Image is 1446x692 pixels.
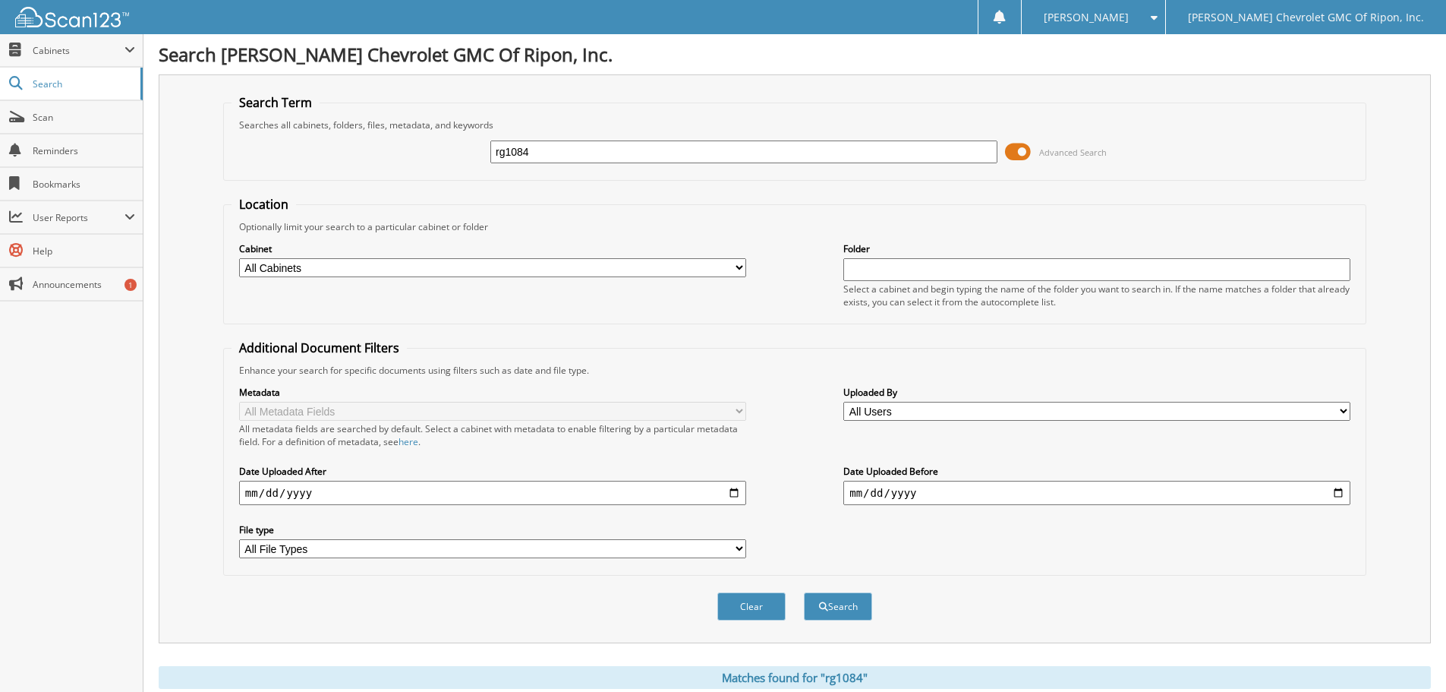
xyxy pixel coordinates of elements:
[33,211,124,224] span: User Reports
[33,278,135,291] span: Announcements
[804,592,872,621] button: Search
[239,481,746,505] input: start
[399,435,418,448] a: here
[232,94,320,111] legend: Search Term
[232,340,407,356] legend: Additional Document Filters
[232,118,1358,131] div: Searches all cabinets, folders, files, metadata, and keywords
[33,245,135,258] span: Help
[33,77,133,90] span: Search
[159,42,1431,67] h1: Search [PERSON_NAME] Chevrolet GMC Of Ripon, Inc.
[232,196,296,213] legend: Location
[1188,13,1424,22] span: [PERSON_NAME] Chevrolet GMC Of Ripon, Inc.
[15,7,129,27] img: scan123-logo-white.svg
[124,279,137,291] div: 1
[843,465,1350,478] label: Date Uploaded Before
[239,465,746,478] label: Date Uploaded After
[33,44,124,57] span: Cabinets
[232,220,1358,233] div: Optionally limit your search to a particular cabinet or folder
[33,144,135,157] span: Reminders
[232,364,1358,377] div: Enhance your search for specific documents using filters such as date and file type.
[159,666,1431,689] div: Matches found for "rg1084"
[843,386,1350,399] label: Uploaded By
[843,481,1350,505] input: end
[239,242,746,255] label: Cabinet
[239,523,746,536] label: File type
[843,242,1350,255] label: Folder
[843,283,1350,308] div: Select a cabinet and begin typing the name of the folder you want to search in. If the name match...
[239,386,746,399] label: Metadata
[33,178,135,191] span: Bookmarks
[239,422,746,448] div: All metadata fields are searched by default. Select a cabinet with metadata to enable filtering b...
[1039,147,1107,158] span: Advanced Search
[717,592,786,621] button: Clear
[33,111,135,124] span: Scan
[1044,13,1129,22] span: [PERSON_NAME]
